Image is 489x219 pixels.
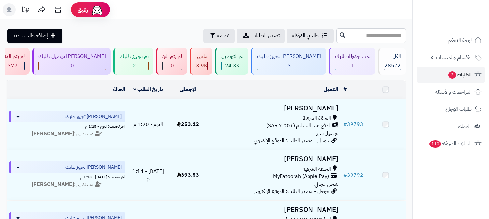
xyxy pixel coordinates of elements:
a: [PERSON_NAME] توصيل طلبك 0 [31,48,112,75]
a: # [343,85,347,93]
span: جوجل - مصدر الطلب: الموقع الإلكتروني [254,187,330,195]
div: اخر تحديث: [DATE] - 1:18 م [9,173,125,180]
a: #39793 [343,121,363,128]
a: ملغي 3.9K [188,48,214,75]
span: اليوم - 1:20 م [133,121,163,128]
strong: [PERSON_NAME] [32,180,74,188]
span: 1 [351,62,354,70]
span: الدفع عند التسليم (+7.00 SAR) [266,122,332,130]
span: تصدير الطلبات [252,32,280,40]
span: [PERSON_NAME] تجهيز طلبك [65,164,122,171]
a: تحديثات المنصة [17,3,34,18]
div: اخر تحديث: اليوم - 1:25 م [9,122,125,129]
span: 2 [133,62,136,70]
div: 0 [163,62,182,70]
a: تمت جدولة طلبك 1 [327,48,377,75]
span: الحلقة الشرقية [303,115,331,122]
div: ملغي [196,53,208,60]
a: الكل28572 [377,48,407,75]
div: مسند إلى: [5,130,130,137]
div: 2 [120,62,148,70]
span: شحن مجاني [314,180,338,188]
a: [PERSON_NAME] تجهيز طلبك 3 [250,48,327,75]
a: العملاء [417,119,485,134]
span: 3 [288,62,291,70]
div: 0 [39,62,106,70]
span: 24.3K [225,62,239,70]
span: الحلقة الشرقية [303,165,331,173]
div: 1 [335,62,370,70]
span: رفيق [78,6,88,14]
span: 28572 [384,62,401,70]
a: طلباتي المُوكلة [287,29,334,43]
a: تاريخ الطلب [133,85,163,93]
img: logo-2.png [445,18,483,31]
h3: [PERSON_NAME] [210,155,338,163]
h3: [PERSON_NAME] [210,206,338,213]
span: طلباتي المُوكلة [292,32,319,40]
span: 0 [71,62,74,70]
a: المراجعات والأسئلة [417,84,485,100]
a: إضافة طلب جديد [7,29,62,43]
div: تم تجهيز طلبك [120,53,149,60]
span: السلات المتروكة [429,139,472,148]
span: الأقسام والمنتجات [436,53,472,62]
div: [PERSON_NAME] توصيل طلبك [38,53,106,60]
span: [DATE] - 1:14 م [132,167,164,183]
a: الحالة [113,85,125,93]
div: 3 [257,62,321,70]
span: # [343,171,347,179]
span: تصفية [217,32,229,40]
strong: [PERSON_NAME] [32,130,74,137]
a: #39792 [343,171,363,179]
div: 377 [1,62,24,70]
a: تم التوصيل 24.3K [214,48,250,75]
a: الإجمالي [180,85,196,93]
span: الطلبات [448,70,472,79]
span: جوجل - مصدر الطلب: الموقع الإلكتروني [254,137,330,145]
span: إضافة طلب جديد [13,32,48,40]
span: طلبات الإرجاع [445,105,472,114]
div: لم يتم الدفع [1,53,25,60]
div: [PERSON_NAME] تجهيز طلبك [257,53,321,60]
a: لوحة التحكم [417,32,485,48]
span: 3.9K [196,62,207,70]
a: العميل [324,85,338,93]
span: [PERSON_NAME] تجهيز طلبك [65,113,122,120]
a: طلبات الإرجاع [417,101,485,117]
div: 24308 [222,62,243,70]
span: 393.53 [177,171,199,179]
span: 3 [448,71,456,79]
span: العملاء [458,122,471,131]
span: 110 [429,140,441,148]
span: MyFatoorah (Apple Pay) [273,173,329,180]
span: المراجعات والأسئلة [435,87,472,97]
span: توصيل شبرا [315,129,338,137]
span: 377 [8,62,18,70]
a: السلات المتروكة110 [417,136,485,151]
a: لم يتم الرد 0 [155,48,188,75]
div: الكل [384,53,401,60]
button: تصفية [203,29,235,43]
span: # [343,121,347,128]
img: ai-face.png [91,3,104,16]
div: 3881 [196,62,207,70]
div: مسند إلى: [5,181,130,188]
div: تم التوصيل [221,53,243,60]
span: لوحة التحكم [448,36,472,45]
a: تصدير الطلبات [237,29,285,43]
a: الطلبات3 [417,67,485,83]
span: 0 [171,62,174,70]
span: 253.12 [177,121,199,128]
div: لم يتم الرد [162,53,182,60]
a: تم تجهيز طلبك 2 [112,48,155,75]
div: تمت جدولة طلبك [335,53,370,60]
h3: [PERSON_NAME] [210,105,338,112]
